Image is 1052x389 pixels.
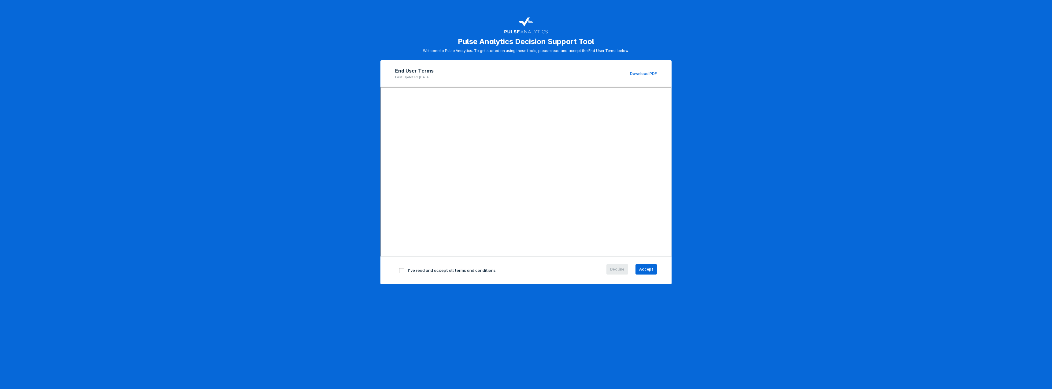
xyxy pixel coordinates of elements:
[635,264,657,275] button: Accept
[639,267,653,272] span: Accept
[606,264,628,275] button: Decline
[395,68,434,74] h2: End User Terms
[395,75,434,79] p: Last Updated: [DATE]
[610,267,625,272] span: Decline
[423,48,629,53] p: Welcome to Pulse Analytics. To get started on using these tools, please read and accept the End U...
[504,15,548,35] img: pulse-logo-user-terms.svg
[408,268,496,273] span: I've read and accept all terms and conditions
[630,71,657,76] a: Download PDF
[458,37,594,46] h1: Pulse Analytics Decision Support Tool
